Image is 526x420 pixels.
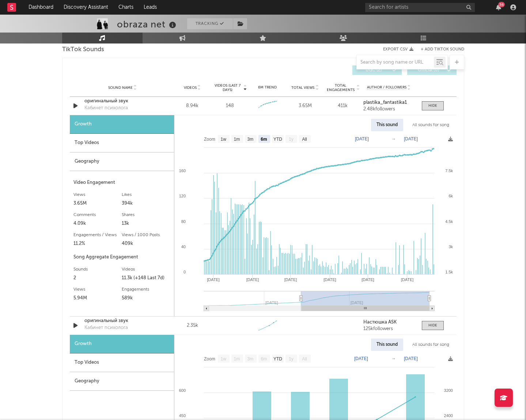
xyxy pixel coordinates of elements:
[449,194,453,198] text: 6k
[363,320,397,325] strong: Настюшка ASK
[323,277,336,282] text: [DATE]
[371,338,403,351] div: This sound
[70,372,174,391] div: Geography
[261,356,267,362] text: 6m
[179,194,185,198] text: 120
[73,274,122,283] div: 2
[183,270,185,274] text: 0
[413,48,464,52] button: + Add TikTok Sound
[363,100,407,105] strong: plastika_fantastika1
[73,231,122,239] div: Engagements / Views
[291,86,314,90] span: Total Views
[70,152,174,171] div: Geography
[289,137,294,142] text: 1y
[179,169,185,173] text: 160
[407,119,455,131] div: All sounds for song
[70,335,174,353] div: Growth
[179,388,185,393] text: 600
[412,68,446,72] span: Official ( 0 )
[179,413,185,418] text: 450
[122,190,170,199] div: Likes
[122,199,170,208] div: 394k
[444,413,453,418] text: 2400
[181,219,185,224] text: 80
[445,270,453,274] text: 1.5k
[184,86,197,90] span: Videos
[250,85,284,90] div: 6M Trend
[261,137,267,142] text: 6m
[122,294,170,303] div: 589k
[247,137,253,142] text: 3m
[246,277,259,282] text: [DATE]
[288,102,322,110] div: 3.65M
[371,119,403,131] div: This sound
[354,356,368,361] text: [DATE]
[444,388,453,393] text: 3200
[247,356,253,362] text: 3m
[362,277,374,282] text: [DATE]
[355,136,369,141] text: [DATE]
[213,83,242,92] span: Videos (last 7 days)
[357,60,434,65] input: Search by song name or URL
[108,86,133,90] span: Sound Name
[220,356,226,362] text: 1w
[122,274,170,283] div: 11.3k (+148 Last 7d)
[498,2,505,7] div: 36
[383,47,413,52] button: Export CSV
[421,48,464,52] button: + Add TikTok Sound
[73,239,122,248] div: 11.2%
[391,136,396,141] text: →
[445,169,453,173] text: 7.5k
[73,265,122,274] div: Sounds
[496,4,501,10] button: 36
[73,253,170,262] div: Song Aggregate Engagement
[363,320,414,325] a: Настюшка ASK
[352,65,402,75] button: UGC(2)
[62,45,104,54] span: TikTok Sounds
[326,102,360,110] div: 411k
[302,356,307,362] text: All
[73,199,122,208] div: 3.65M
[363,326,414,332] div: 125k followers
[175,102,209,110] div: 8.94k
[204,356,215,362] text: Zoom
[84,98,161,105] a: оригинальный звук
[273,137,282,142] text: YTD
[234,356,240,362] text: 1m
[204,137,215,142] text: Zoom
[84,324,128,332] div: Кабинет психолога
[207,277,220,282] text: [DATE]
[363,107,414,112] div: 2.48k followers
[181,245,185,249] text: 40
[117,18,178,30] div: obraza net
[289,356,294,362] text: 1y
[84,105,128,112] div: Кабинет психолога
[73,294,122,303] div: 5.94M
[122,285,170,294] div: Engagements
[357,68,391,72] span: UGC ( 2 )
[326,83,355,92] span: Total Engagements
[404,356,418,361] text: [DATE]
[220,137,226,142] text: 1w
[122,265,170,274] div: Videos
[445,219,453,224] text: 4.5k
[73,219,122,228] div: 4.09k
[404,136,418,141] text: [DATE]
[187,18,233,29] button: Tracking
[407,65,457,75] button: Official(0)
[449,245,453,249] text: 3k
[273,356,282,362] text: YTD
[70,353,174,372] div: Top Videos
[84,317,161,325] a: оригинальный звук
[391,356,396,361] text: →
[73,190,122,199] div: Views
[70,115,174,134] div: Growth
[122,239,170,248] div: 409k
[226,102,234,110] div: 148
[365,3,475,12] input: Search for artists
[234,137,240,142] text: 1m
[407,338,455,351] div: All sounds for song
[175,322,209,329] div: 2.35k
